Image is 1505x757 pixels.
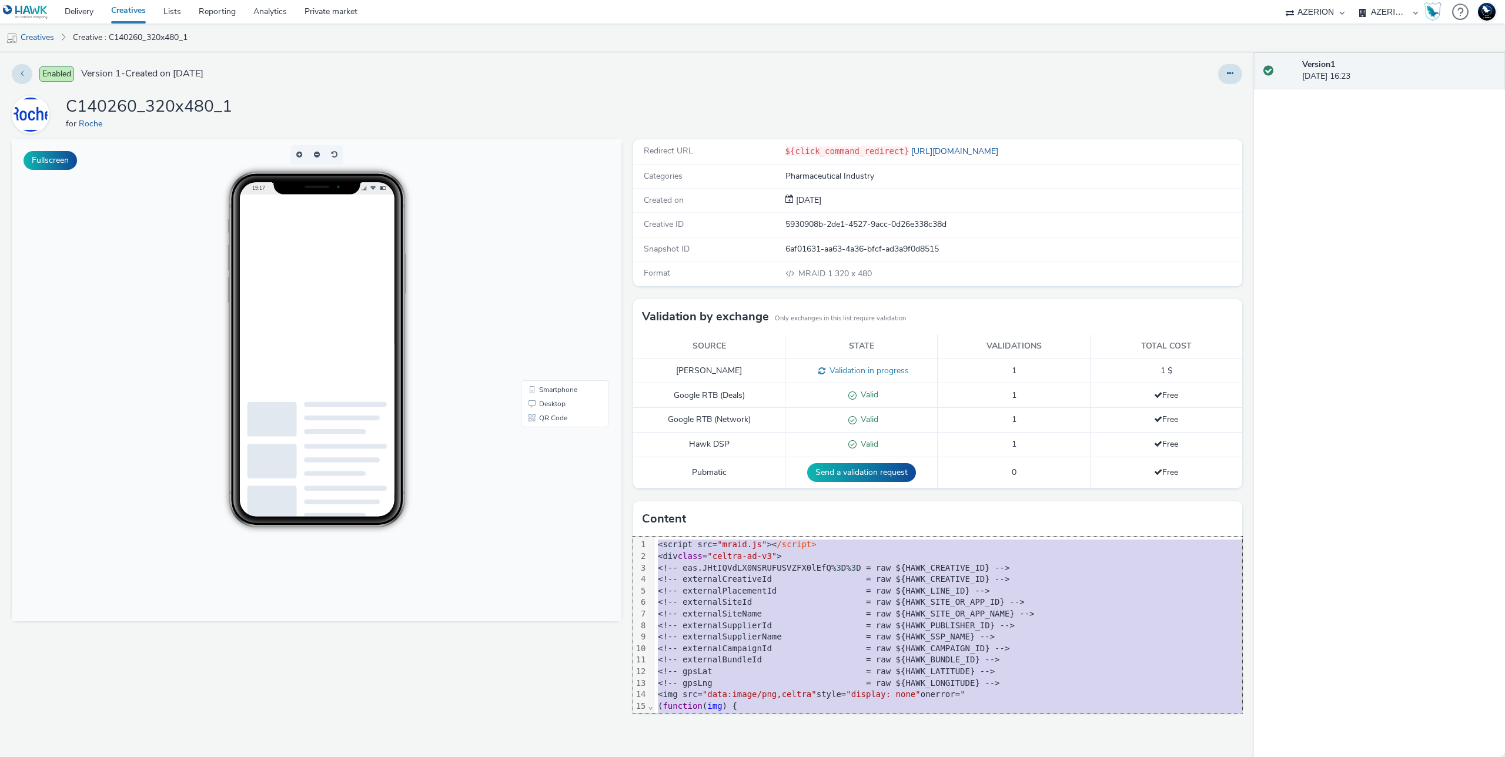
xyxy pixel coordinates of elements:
span: Desktop [527,261,554,268]
div: 14 [633,689,648,701]
span: 19:17 [240,45,253,52]
div: 10 [633,643,648,655]
span: 1 [1012,414,1016,425]
span: 3 [836,563,841,572]
div: 16 [633,712,648,723]
a: Creative : C140260_320x480_1 [67,24,193,52]
td: Google RTB (Deals) [633,383,785,408]
h1: C140260_320x480_1 [66,96,232,118]
div: [DATE] 16:23 [1302,59,1496,83]
span: for [66,118,79,129]
h3: Validation by exchange [642,308,769,326]
th: Validations [938,334,1090,359]
div: 13 [633,678,648,689]
a: Roche [12,109,54,120]
span: 1 $ [1160,365,1172,376]
button: Send a validation request [807,463,916,482]
div: 8 [633,620,648,632]
li: Smartphone [511,243,595,257]
span: var [717,712,732,722]
span: img [707,701,722,711]
span: 1 [1012,365,1016,376]
div: 9 [633,631,648,643]
span: Free [1154,467,1178,478]
span: "celtra-ad-v3" [707,551,777,561]
th: Source [633,334,785,359]
span: Validation in progress [825,365,909,376]
span: Categories [644,170,683,182]
span: QR Code [527,275,556,282]
span: Fold line [648,701,654,711]
span: MRAID 1 [798,268,835,279]
span: Redirect URL [644,145,693,156]
a: Roche [79,118,107,129]
span: Free [1154,438,1178,450]
span: 'clickUrl' [896,712,945,722]
span: Snapshot ID [644,243,690,254]
div: 2 [633,551,648,562]
span: 'clickEvent' [1089,712,1148,722]
span: 3 [851,563,856,572]
span: Version 1 - Created on [DATE] [81,67,203,81]
div: Pharmaceutical Industry [785,170,1242,182]
span: Free [1154,390,1178,401]
span: " [960,689,965,699]
small: Only exchanges in this list require validation [775,314,906,323]
div: 15 [633,701,648,712]
span: Created on [644,195,684,206]
a: Hawk Academy [1424,2,1446,21]
img: undefined Logo [3,5,48,19]
td: [PERSON_NAME] [633,359,785,383]
strong: Version 1 [1302,59,1335,70]
li: Desktop [511,257,595,272]
span: '${click_command_redirect}' [950,712,1084,722]
span: [DATE] [794,195,821,206]
span: params [737,712,767,722]
span: Format [644,267,670,279]
div: 5 [633,585,648,597]
span: Valid [857,414,878,425]
td: Pubmatic [633,457,785,488]
span: "data:image/png,celtra" [703,689,817,699]
span: Enabled [39,66,74,82]
img: mobile [6,32,18,44]
span: 0 [1012,467,1016,478]
img: Roche [14,98,48,132]
td: Google RTB (Network) [633,408,785,433]
span: Smartphone [527,247,566,254]
div: 6af01631-aa63-4a36-bfcf-ad3a9f0d8515 [785,243,1242,255]
span: 1 [1012,390,1016,401]
span: Free [1154,414,1178,425]
div: 11 [633,654,648,666]
div: 4 [633,574,648,585]
div: Creation 14 October 2025, 16:23 [794,195,821,206]
div: 6 [633,597,648,608]
span: 'iosAdvId' [1218,712,1267,722]
span: 1 [1012,438,1016,450]
a: [URL][DOMAIN_NAME] [909,146,1003,157]
h3: Content [642,510,686,528]
img: Hawk Academy [1424,2,1442,21]
span: Valid [857,438,878,450]
span: 320 x 480 [797,268,872,279]
li: QR Code [511,272,595,286]
div: 1 [633,539,648,551]
th: State [785,334,938,359]
div: 3 [633,562,648,574]
span: "mraid.js" [717,540,767,549]
span: class [678,551,703,561]
span: Valid [857,389,878,400]
div: 12 [633,666,648,678]
span: 'advertiser' [1153,712,1213,722]
th: Total cost [1090,334,1242,359]
button: Fullscreen [24,151,77,170]
img: Support Hawk [1478,3,1496,21]
div: 7 [633,608,648,620]
span: "display: none" [846,689,920,699]
div: 5930908b-2de1-4527-9acc-0d26e338c38d [785,219,1242,230]
span: Creative ID [644,219,684,230]
td: Hawk DSP [633,433,785,457]
span: 'b3e9685d' [841,712,891,722]
span: /script> [777,540,816,549]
